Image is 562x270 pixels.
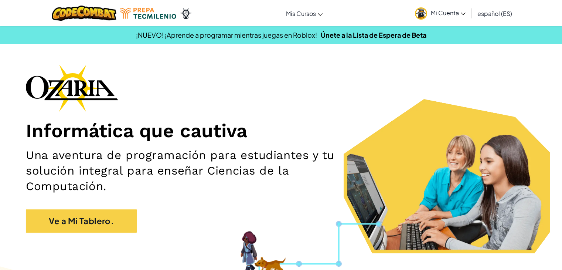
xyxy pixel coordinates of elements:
span: español (ES) [477,10,512,17]
img: Ozaria [180,8,192,19]
span: ¡NUEVO! ¡Aprende a programar mientras juegas en Roblox! [136,31,317,39]
img: Tecmilenio logo [120,8,176,19]
a: Únete a la Lista de Espera de Beta [321,31,426,39]
a: español (ES) [474,3,516,23]
span: Mis Cursos [286,10,316,17]
a: Ve a Mi Tablero. [26,209,137,233]
img: Ozaria branding logo [26,64,118,112]
a: Mis Cursos [282,3,326,23]
h2: Una aventura de programación para estudiantes y tu solución integral para enseñar Ciencias de la ... [26,148,368,195]
span: Mi Cuenta [431,9,466,17]
img: avatar [415,7,427,20]
a: Mi Cuenta [411,1,469,25]
h1: Informática que cautiva [26,119,536,142]
img: CodeCombat logo [52,6,116,21]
